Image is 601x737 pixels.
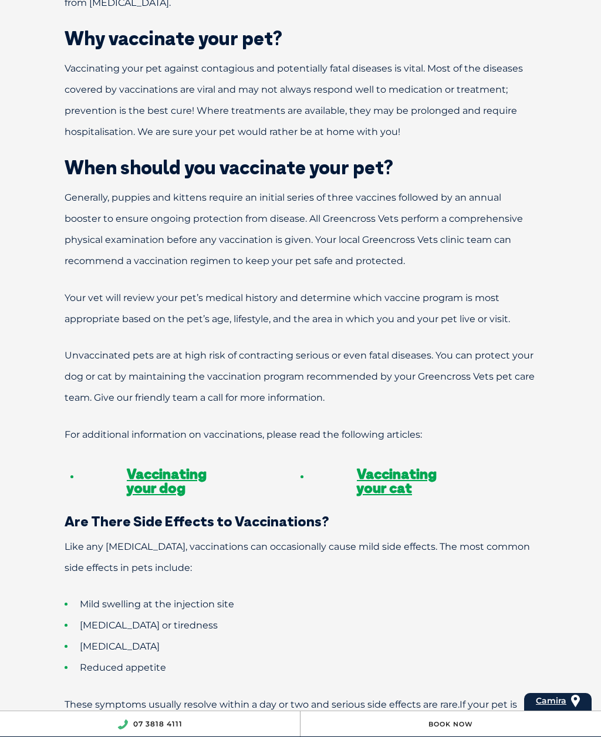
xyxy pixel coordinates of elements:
[65,292,510,324] span: Your vet will review your pet’s medical history and determine which vaccine program is most appro...
[80,599,234,610] span: Mild swelling at the injection site
[80,620,218,631] span: [MEDICAL_DATA] or tiredness
[133,719,183,728] a: 07 3818 4111
[65,541,530,573] span: Like any [MEDICAL_DATA], vaccinations can occasionally cause mild side effects. The most common s...
[23,29,578,48] h2: Why vaccinate your pet?
[428,720,473,728] a: Book Now
[536,695,566,706] span: Camira
[571,695,580,708] img: location_pin.svg
[80,662,166,673] span: Reduced appetite
[65,192,523,266] span: Generally, puppies and kittens require an initial series of three vaccines followed by an annual ...
[23,158,578,177] h2: When should you vaccinate your pet?
[357,465,437,496] a: Vaccinating your cat
[65,63,523,137] span: Vaccinating your pet against contagious and potentially fatal diseases is vital. Most of the dise...
[65,429,422,440] span: For additional information on vaccinations, please read the following articles:
[536,693,566,709] a: Camira
[127,465,207,496] a: Vaccinating your dog
[80,641,160,652] span: [MEDICAL_DATA]
[117,719,128,729] img: location_phone.svg
[65,350,535,403] span: Unvaccinated pets are at high risk of contracting serious or even fatal diseases. You can protect...
[65,699,460,710] span: These symptoms usually resolve within a day or two and serious side effects are rare.
[65,512,329,530] span: Are There Side Effects to Vaccinations?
